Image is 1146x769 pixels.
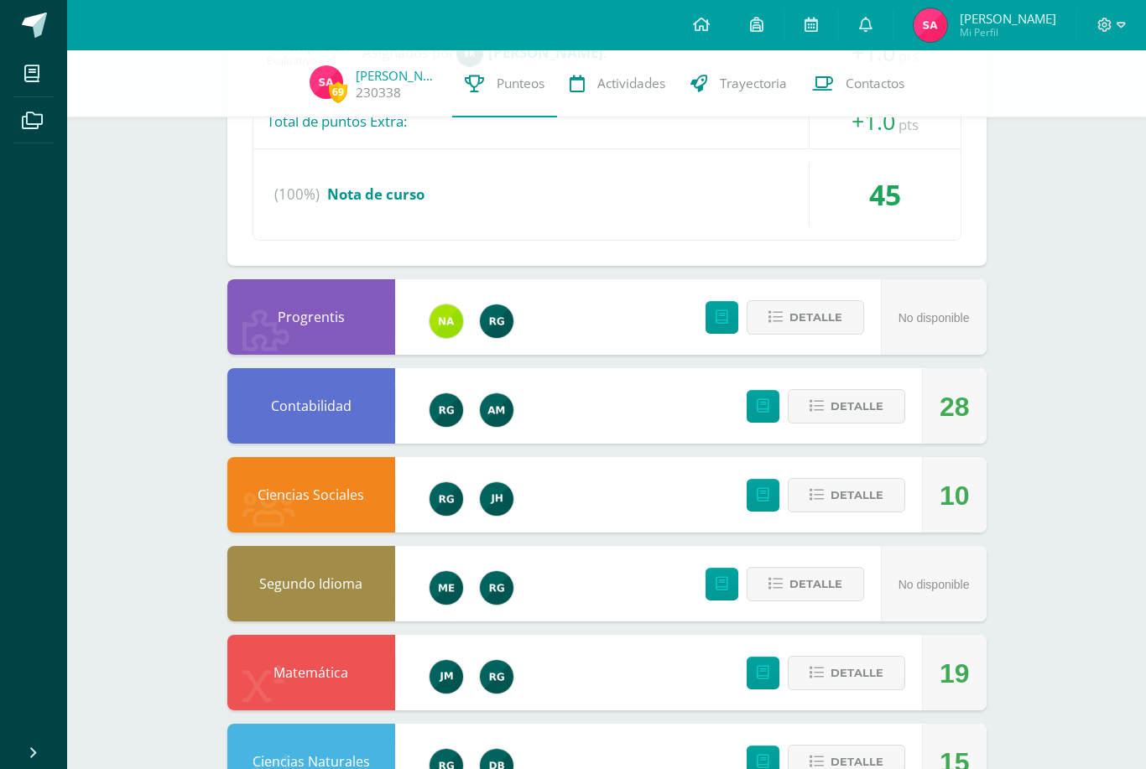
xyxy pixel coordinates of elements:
span: pts [899,115,919,134]
span: Nota de curso [327,184,425,204]
span: +1.0 [852,106,895,137]
div: Segundo Idioma [227,546,395,621]
img: 6bd1f88eaa8f84a993684add4ac8f9ce.png [430,660,463,694]
img: 24ef3269677dd7dd963c57b86ff4a022.png [480,304,513,338]
span: Detalle [789,569,842,600]
div: Matemática [227,635,395,710]
span: (100%) [274,163,320,226]
span: 45 [869,175,901,214]
span: Detalle [789,302,842,333]
img: 2f952caa3f07b7df01ee2ceb26827530.png [480,482,513,516]
span: Detalle [831,391,883,422]
div: 19 [940,636,970,711]
span: No disponible [899,578,970,591]
div: Total de puntos Extra: [253,94,961,148]
span: Mi Perfil [960,25,1056,39]
span: Trayectoria [720,75,787,92]
span: Punteos [497,75,544,92]
img: 24ef3269677dd7dd963c57b86ff4a022.png [480,660,513,694]
span: Actividades [597,75,665,92]
span: No disponible [899,311,970,325]
button: Detalle [788,389,905,423]
a: Punteos [452,50,557,117]
a: Trayectoria [678,50,800,117]
img: 35a337993bdd6a3ef9ef2b9abc5596bd.png [430,304,463,338]
button: Detalle [747,567,864,601]
div: Ciencias Sociales [227,457,395,533]
div: 10 [940,458,970,533]
img: e5319dee200a4f57f0a5ff00aaca67bb.png [430,571,463,605]
span: Detalle [831,657,883,688]
span: [PERSON_NAME] [960,10,1056,27]
button: Detalle [788,478,905,512]
img: 24ef3269677dd7dd963c57b86ff4a022.png [480,571,513,605]
img: 6e92675d869eb295716253c72d38e6e7.png [480,393,513,427]
button: Detalle [788,656,905,690]
a: [PERSON_NAME] [356,67,440,84]
a: Actividades [557,50,678,117]
span: Contactos [846,75,904,92]
a: Contactos [800,50,917,117]
img: 19aa36522d0c0656ae8360603ffac232.png [914,8,947,42]
span: Detalle [831,480,883,511]
div: Progrentis [227,279,395,355]
img: 24ef3269677dd7dd963c57b86ff4a022.png [430,482,463,516]
button: Detalle [747,300,864,335]
span: 69 [329,81,347,102]
img: 24ef3269677dd7dd963c57b86ff4a022.png [430,393,463,427]
img: 19aa36522d0c0656ae8360603ffac232.png [310,65,343,99]
div: Contabilidad [227,368,395,444]
a: 230338 [356,84,401,101]
div: 28 [940,369,970,444]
